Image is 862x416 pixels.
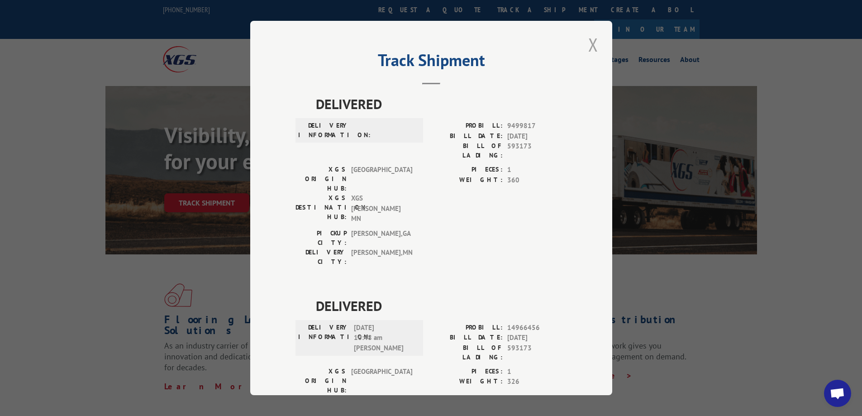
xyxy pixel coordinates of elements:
[431,367,503,377] label: PIECES:
[507,175,567,186] span: 360
[316,94,567,114] span: DELIVERED
[351,165,412,193] span: [GEOGRAPHIC_DATA]
[507,333,567,343] span: [DATE]
[431,165,503,175] label: PIECES:
[507,131,567,142] span: [DATE]
[295,367,347,395] label: XGS ORIGIN HUB:
[351,193,412,224] span: XGS [PERSON_NAME] MN
[507,141,567,160] span: 593173
[431,333,503,343] label: BILL DATE:
[586,32,601,57] button: Close modal
[431,343,503,362] label: BILL OF LADING:
[431,131,503,142] label: BILL DATE:
[507,343,567,362] span: 593173
[507,367,567,377] span: 1
[354,323,415,354] span: [DATE] 10:48 am [PERSON_NAME]
[431,377,503,387] label: WEIGHT:
[431,141,503,160] label: BILL OF LADING:
[295,229,347,248] label: PICKUP CITY:
[431,323,503,333] label: PROBILL:
[298,323,349,354] label: DELIVERY INFORMATION:
[295,165,347,193] label: XGS ORIGIN HUB:
[351,248,412,267] span: [PERSON_NAME] , MN
[431,175,503,186] label: WEIGHT:
[431,121,503,131] label: PROBILL:
[351,229,412,248] span: [PERSON_NAME] , GA
[824,380,851,407] a: Open chat
[351,367,412,395] span: [GEOGRAPHIC_DATA]
[507,323,567,333] span: 14966456
[295,248,347,267] label: DELIVERY CITY:
[295,54,567,71] h2: Track Shipment
[295,193,347,224] label: XGS DESTINATION HUB:
[298,121,349,140] label: DELIVERY INFORMATION:
[507,121,567,131] span: 9499817
[316,296,567,316] span: DELIVERED
[507,165,567,175] span: 1
[507,377,567,387] span: 326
